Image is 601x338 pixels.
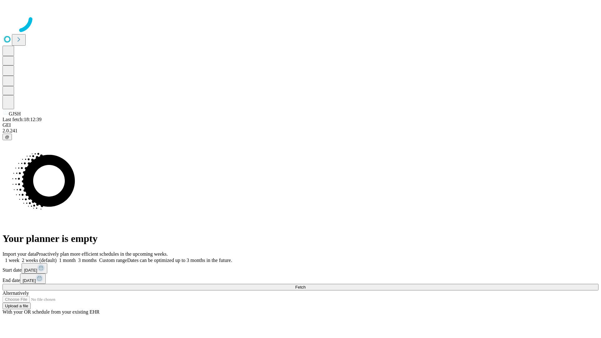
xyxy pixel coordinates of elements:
[22,258,57,263] span: 2 weeks (default)
[24,268,37,273] span: [DATE]
[5,135,9,139] span: @
[3,122,598,128] div: GEI
[3,303,31,309] button: Upload a file
[3,233,598,244] h1: Your planner is empty
[127,258,232,263] span: Dates can be optimized up to 3 months in the future.
[59,258,76,263] span: 1 month
[3,128,598,134] div: 2.0.241
[3,290,29,296] span: Alternatively
[36,251,168,257] span: Proactively plan more efficient schedules in the upcoming weeks.
[78,258,97,263] span: 3 months
[3,251,36,257] span: Import your data
[3,309,100,315] span: With your OR schedule from your existing EHR
[22,263,47,274] button: [DATE]
[20,274,46,284] button: [DATE]
[5,258,19,263] span: 1 week
[295,285,306,289] span: Fetch
[3,274,598,284] div: End date
[3,134,12,140] button: @
[9,111,21,116] span: GJSH
[3,117,42,122] span: Last fetch: 18:12:39
[99,258,127,263] span: Custom range
[3,263,598,274] div: Start date
[23,278,36,283] span: [DATE]
[3,284,598,290] button: Fetch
